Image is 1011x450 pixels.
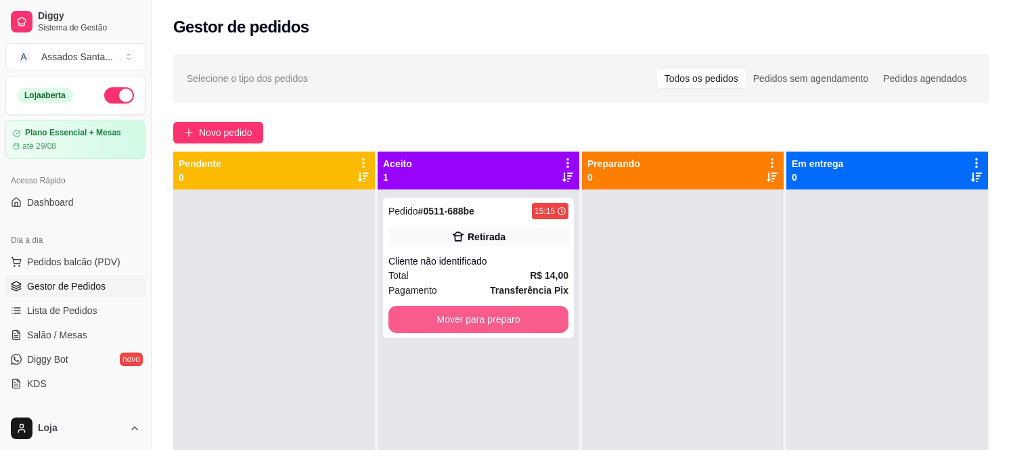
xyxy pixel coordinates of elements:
[5,373,145,395] a: KDS
[5,324,145,346] a: Salão / Mesas
[5,348,145,370] a: Diggy Botnovo
[173,16,309,38] h2: Gestor de pedidos
[388,268,409,283] span: Total
[179,157,221,171] p: Pendente
[587,157,640,171] p: Preparando
[27,353,68,366] span: Diggy Bot
[25,128,121,138] article: Plano Essencial + Mesas
[388,283,437,298] span: Pagamento
[27,255,120,269] span: Pedidos balcão (PDV)
[388,206,418,217] span: Pedido
[179,171,221,184] p: 0
[187,71,308,86] span: Selecione o tipo dos pedidos
[199,125,252,140] span: Novo pedido
[22,141,56,152] article: até 29/08
[27,328,87,342] span: Salão / Mesas
[5,412,145,445] button: Loja
[27,196,74,209] span: Dashboard
[5,170,145,192] div: Acesso Rápido
[27,279,106,293] span: Gestor de Pedidos
[184,128,194,137] span: plus
[27,377,47,390] span: KDS
[104,87,134,104] button: Alterar Status
[792,171,843,184] p: 0
[388,254,568,268] div: Cliente não identificado
[41,50,113,64] div: Assados Santa ...
[173,122,263,143] button: Novo pedido
[17,50,30,64] span: A
[27,304,97,317] span: Lista de Pedidos
[490,285,568,296] strong: Transferência Pix
[746,69,876,88] div: Pedidos sem agendamento
[38,10,140,22] span: Diggy
[388,306,568,333] button: Mover para preparo
[38,422,124,434] span: Loja
[5,120,145,159] a: Plano Essencial + Mesasaté 29/08
[468,230,505,244] div: Retirada
[657,69,746,88] div: Todos os pedidos
[5,300,145,321] a: Lista de Pedidos
[535,206,555,217] div: 15:15
[587,171,640,184] p: 0
[530,270,568,281] strong: R$ 14,00
[5,43,145,70] button: Select a team
[418,206,474,217] strong: # 0511-688be
[5,192,145,213] a: Dashboard
[5,251,145,273] button: Pedidos balcão (PDV)
[792,157,843,171] p: Em entrega
[38,22,140,33] span: Sistema de Gestão
[17,88,73,103] div: Loja aberta
[383,157,412,171] p: Aceito
[5,275,145,297] a: Gestor de Pedidos
[5,229,145,251] div: Dia a dia
[383,171,412,184] p: 1
[876,69,974,88] div: Pedidos agendados
[5,5,145,38] a: DiggySistema de Gestão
